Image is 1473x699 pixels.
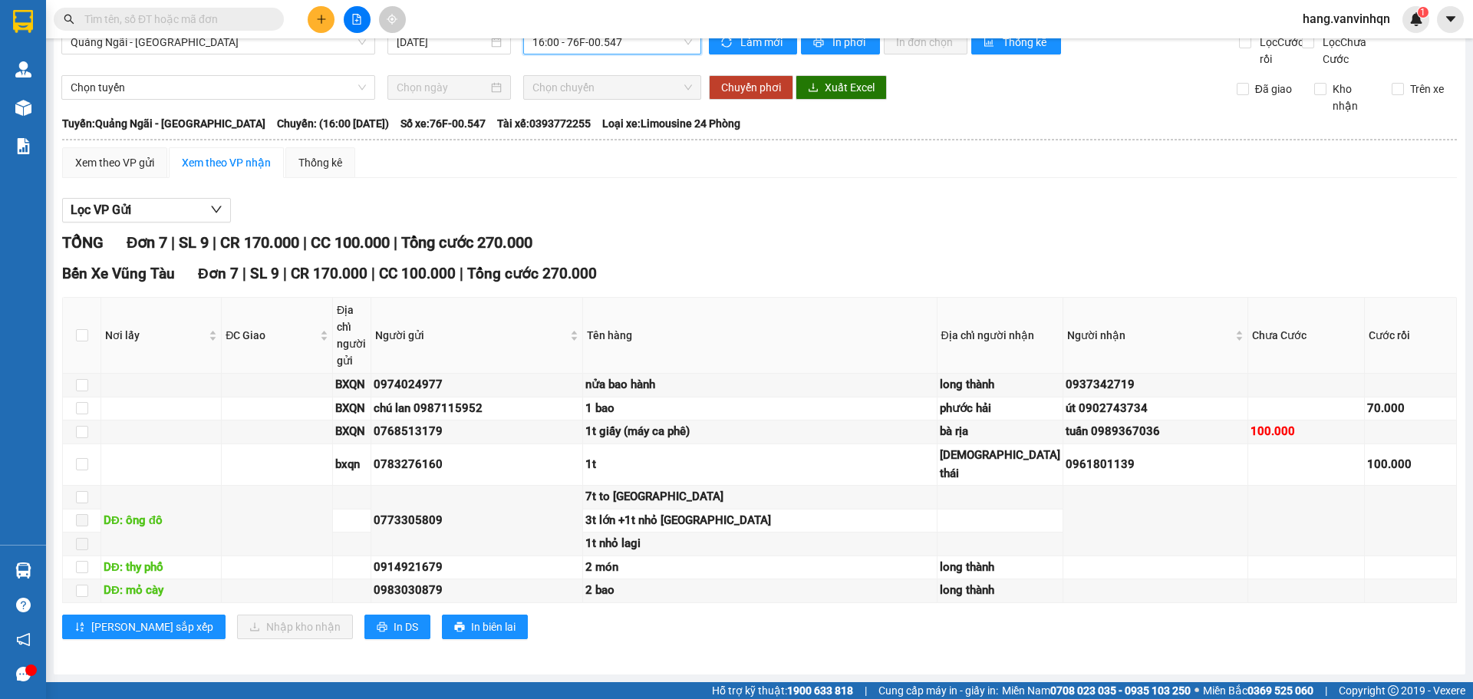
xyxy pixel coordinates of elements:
div: nửa bao hành [585,376,934,394]
div: 0974024977 [374,376,580,394]
div: 0783276160 [374,456,580,474]
div: tuấn 0989367036 [1066,423,1245,441]
div: long thành [940,376,1060,394]
img: solution-icon [15,138,31,154]
span: Chuyến: (16:00 [DATE]) [277,115,389,132]
span: | [865,682,867,699]
button: sort-ascending[PERSON_NAME] sắp xếp [62,615,226,639]
span: SL 9 [250,265,279,282]
sup: 1 [1418,7,1429,18]
button: downloadXuất Excel [796,75,887,100]
span: Đã giao [1249,81,1298,97]
span: plus [316,14,327,25]
span: Tổng cước 270.000 [467,265,597,282]
span: Tổng cước 270.000 [401,233,532,252]
div: 0768513179 [374,423,580,441]
span: Miền Nam [1002,682,1191,699]
div: DĐ: mỏ cày [104,582,219,600]
div: 0961801139 [1066,456,1245,474]
span: search [64,14,74,25]
button: Lọc VP Gửi [62,198,231,223]
span: printer [454,622,465,634]
strong: 0708 023 035 - 0935 103 250 [1050,684,1191,697]
span: | [242,265,246,282]
span: Kho nhận [1326,81,1380,114]
span: | [171,233,175,252]
span: | [394,233,397,252]
span: Miền Bắc [1203,682,1313,699]
span: Số xe: 76F-00.547 [400,115,486,132]
div: 100.000 [1367,456,1454,474]
div: 1 bao [585,400,934,418]
div: 100.000 [1251,423,1362,441]
button: bar-chartThống kê [971,30,1061,54]
div: út 0902743734 [1066,400,1245,418]
th: Tên hàng [583,298,937,374]
div: 0983030879 [374,582,580,600]
span: ĐC Giao [226,327,317,344]
div: bà rịa [940,423,1060,441]
span: question-circle [16,598,31,612]
input: Tìm tên, số ĐT hoặc mã đơn [84,11,265,28]
span: CR 170.000 [220,233,299,252]
button: plus [308,6,334,33]
div: 70.000 [1367,400,1454,418]
div: Xem theo VP gửi [75,154,154,171]
div: DĐ: ông đô [104,512,219,530]
span: SL 9 [179,233,209,252]
span: | [213,233,216,252]
button: Chuyển phơi [709,75,793,100]
strong: 1900 633 818 [787,684,853,697]
button: caret-down [1437,6,1464,33]
span: bar-chart [984,37,997,49]
span: aim [387,14,397,25]
span: 1 [1420,7,1425,18]
div: Địa chỉ người nhận [941,327,1059,344]
span: Tài xế: 0393772255 [497,115,591,132]
div: [DEMOGRAPHIC_DATA] thái [940,447,1060,483]
span: CC 100.000 [311,233,390,252]
span: Người gửi [375,327,567,344]
span: Cung cấp máy in - giấy in: [878,682,998,699]
span: ⚪️ [1195,687,1199,694]
div: 2 món [585,559,934,577]
span: notification [16,632,31,647]
span: CR 170.000 [291,265,367,282]
div: 0914921679 [374,559,580,577]
span: | [460,265,463,282]
button: In đơn chọn [884,30,967,54]
button: aim [379,6,406,33]
img: warehouse-icon [15,100,31,116]
span: file-add [351,14,362,25]
img: warehouse-icon [15,61,31,77]
img: icon-new-feature [1409,12,1423,26]
span: Quảng Ngãi - Vũng Tàu [71,31,366,54]
div: BXQN [335,400,368,418]
div: 0937342719 [1066,376,1245,394]
span: | [283,265,287,282]
div: 3t lớn +1t nhỏ [GEOGRAPHIC_DATA] [585,512,934,530]
span: sync [721,37,734,49]
span: download [808,82,819,94]
span: Lọc Chưa Cước [1316,34,1396,68]
span: Thống kê [1003,34,1049,51]
button: downloadNhập kho nhận [237,615,353,639]
span: Xuất Excel [825,79,875,96]
div: 0773305809 [374,512,580,530]
span: Lọc Cước rồi [1254,34,1306,68]
span: In phơi [832,34,868,51]
span: copyright [1388,685,1399,696]
img: warehouse-icon [15,562,31,579]
button: printerIn biên lai [442,615,528,639]
th: Cước rồi [1365,298,1457,374]
span: Trên xe [1404,81,1450,97]
input: 15/08/2025 [397,34,488,51]
th: Chưa Cước [1248,298,1365,374]
span: In biên lai [471,618,516,635]
span: message [16,667,31,681]
span: Người nhận [1067,327,1232,344]
span: Làm mới [740,34,785,51]
span: In DS [394,618,418,635]
span: | [303,233,307,252]
div: 7t to [GEOGRAPHIC_DATA] [585,488,934,506]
